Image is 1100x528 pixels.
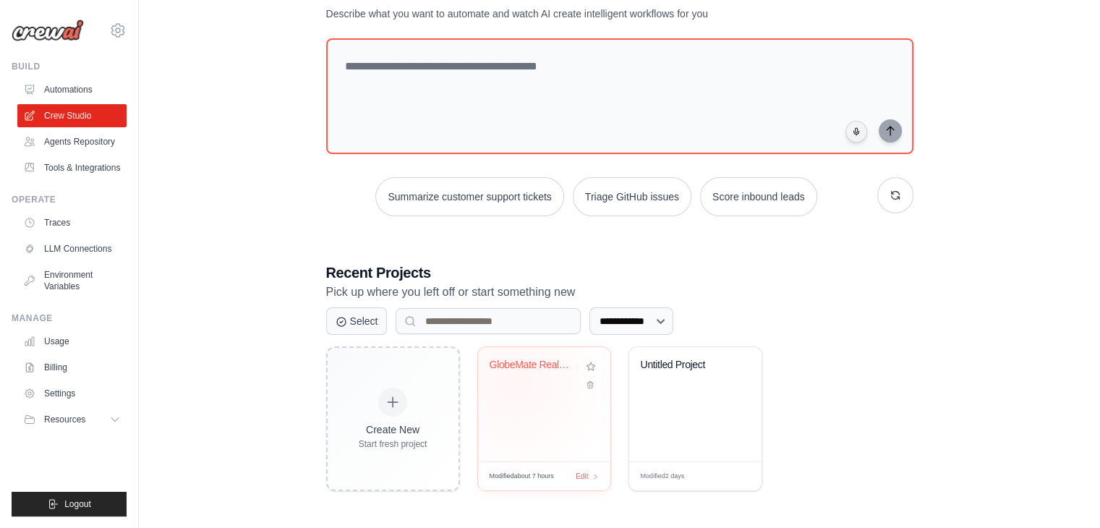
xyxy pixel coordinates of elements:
div: Start fresh project [359,438,427,450]
button: Triage GitHub issues [573,177,691,216]
div: Operate [12,194,127,205]
span: Edit [727,471,739,482]
a: Billing [17,356,127,379]
a: Environment Variables [17,263,127,298]
div: Manage [12,312,127,324]
a: LLM Connections [17,237,127,260]
span: Modified about 7 hours [490,472,554,482]
span: Logout [64,498,91,510]
a: Tools & Integrations [17,156,127,179]
a: Crew Studio [17,104,127,127]
button: Summarize customer support tickets [375,177,563,216]
img: Logo [12,20,84,41]
p: Describe what you want to automate and watch AI create intelligent workflows for you [326,7,812,21]
button: Add to favorites [583,359,599,375]
span: Resources [44,414,85,425]
div: Build [12,61,127,72]
button: Score inbound leads [700,177,817,216]
h3: Recent Projects [326,263,913,283]
button: Get new suggestions [877,177,913,213]
a: Settings [17,382,127,405]
a: Usage [17,330,127,353]
a: Traces [17,211,127,234]
span: Modified 2 days [641,472,685,482]
button: Logout [12,492,127,516]
button: Resources [17,408,127,431]
div: Create New [359,422,427,437]
button: Select [326,307,388,335]
div: Untitled Project [641,359,728,372]
p: Pick up where you left off or start something new [326,283,913,302]
button: Delete project [583,378,599,392]
a: Agents Repository [17,130,127,153]
span: Edit [576,471,588,482]
div: GlobeMate Real Video Producer [490,359,577,372]
a: Automations [17,78,127,101]
button: Click to speak your automation idea [845,121,867,142]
